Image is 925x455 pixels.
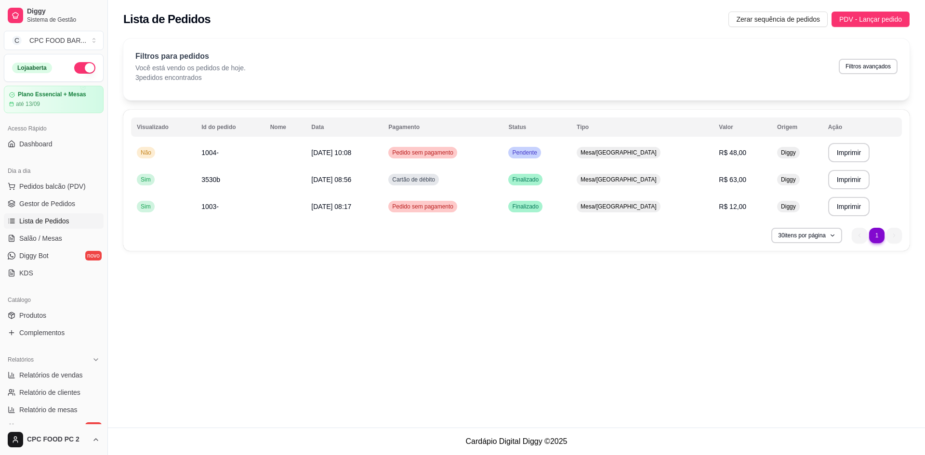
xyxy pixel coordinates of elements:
[139,203,153,210] span: Sim
[510,203,541,210] span: Finalizado
[728,12,828,27] button: Zerar sequência de pedidos
[719,149,746,156] span: R$ 48,00
[19,268,33,278] span: KDS
[4,4,104,27] a: DiggySistema de Gestão
[571,117,713,137] th: Tipo
[19,422,86,432] span: Relatório de fidelidade
[719,203,746,210] span: R$ 12,00
[19,388,80,397] span: Relatório de clientes
[579,149,659,156] span: Mesa/[GEOGRAPHIC_DATA]
[201,203,219,210] span: 1003-
[264,117,306,137] th: Nome
[779,203,798,210] span: Diggy
[19,370,83,380] span: Relatórios de vendas
[12,36,22,45] span: C
[4,196,104,211] a: Gestor de Pedidos
[4,121,104,136] div: Acesso Rápido
[4,163,104,179] div: Dia a dia
[4,265,104,281] a: KDS
[4,428,104,451] button: CPC FOOD PC 2
[390,149,455,156] span: Pedido sem pagamento
[16,100,40,108] article: até 13/09
[4,31,104,50] button: Select a team
[196,117,264,137] th: Id do pedido
[4,248,104,263] a: Diggy Botnovo
[135,73,246,82] p: 3 pedidos encontrados
[19,328,65,338] span: Complementos
[135,63,246,73] p: Você está vendo os pedidos de hoje.
[74,62,95,74] button: Alterar Status
[4,419,104,435] a: Relatório de fidelidadenovo
[839,14,902,25] span: PDV - Lançar pedido
[390,176,437,183] span: Cartão de débito
[4,385,104,400] a: Relatório de clientes
[27,435,88,444] span: CPC FOOD PC 2
[27,16,100,24] span: Sistema de Gestão
[736,14,820,25] span: Zerar sequência de pedidos
[828,170,870,189] button: Imprimir
[131,117,196,137] th: Visualizado
[311,203,351,210] span: [DATE] 08:17
[19,311,46,320] span: Produtos
[29,36,86,45] div: CPC FOOD BAR ...
[139,176,153,183] span: Sim
[828,197,870,216] button: Imprimir
[135,51,246,62] p: Filtros para pedidos
[4,325,104,340] a: Complementos
[311,176,351,183] span: [DATE] 08:56
[771,228,842,243] button: 30itens por página
[390,203,455,210] span: Pedido sem pagamento
[4,136,104,152] a: Dashboard
[4,86,104,113] a: Plano Essencial + Mesasaté 13/09
[27,7,100,16] span: Diggy
[19,251,49,260] span: Diggy Bot
[19,139,53,149] span: Dashboard
[822,117,902,137] th: Ação
[19,182,86,191] span: Pedidos balcão (PDV)
[839,59,898,74] button: Filtros avançados
[18,91,86,98] article: Plano Essencial + Mesas
[383,117,502,137] th: Pagamento
[579,176,659,183] span: Mesa/[GEOGRAPHIC_DATA]
[832,12,910,27] button: PDV - Lançar pedido
[869,228,885,243] li: pagination item 1 active
[4,292,104,308] div: Catálogo
[4,231,104,246] a: Salão / Mesas
[771,117,822,137] th: Origem
[108,428,925,455] footer: Cardápio Digital Diggy © 2025
[19,199,75,208] span: Gestor de Pedidos
[713,117,771,137] th: Valor
[779,176,798,183] span: Diggy
[4,213,104,229] a: Lista de Pedidos
[828,143,870,162] button: Imprimir
[4,308,104,323] a: Produtos
[779,149,798,156] span: Diggy
[311,149,351,156] span: [DATE] 10:08
[305,117,383,137] th: Data
[19,234,62,243] span: Salão / Mesas
[719,176,746,183] span: R$ 63,00
[201,176,220,183] span: 3530b
[123,12,211,27] h2: Lista de Pedidos
[510,176,541,183] span: Finalizado
[502,117,571,137] th: Status
[579,203,659,210] span: Mesa/[GEOGRAPHIC_DATA]
[8,356,34,364] span: Relatórios
[139,149,153,156] span: Não
[4,402,104,417] a: Relatório de mesas
[4,367,104,383] a: Relatórios de vendas
[19,405,78,415] span: Relatório de mesas
[19,216,69,226] span: Lista de Pedidos
[4,179,104,194] button: Pedidos balcão (PDV)
[201,149,219,156] span: 1004-
[510,149,539,156] span: Pendente
[12,63,52,73] div: Loja aberta
[847,223,907,248] nav: pagination navigation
